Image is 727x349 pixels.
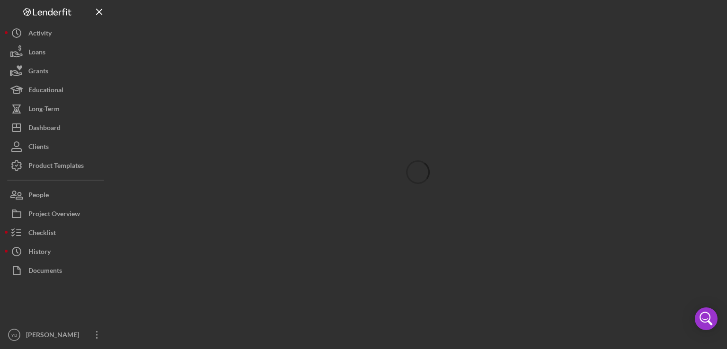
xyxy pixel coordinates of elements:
text: YB [11,332,18,338]
button: YB[PERSON_NAME] [5,325,109,344]
div: Long-Term [28,99,60,121]
button: Loans [5,43,109,61]
div: Activity [28,24,52,45]
button: Product Templates [5,156,109,175]
div: [PERSON_NAME] [24,325,85,347]
div: Open Intercom Messenger [695,307,718,330]
button: History [5,242,109,261]
button: Activity [5,24,109,43]
div: Clients [28,137,49,158]
button: Long-Term [5,99,109,118]
button: Project Overview [5,204,109,223]
button: People [5,185,109,204]
button: Checklist [5,223,109,242]
div: Project Overview [28,204,80,226]
button: Educational [5,80,109,99]
button: Grants [5,61,109,80]
div: Loans [28,43,45,64]
div: History [28,242,51,263]
div: Product Templates [28,156,84,177]
button: Dashboard [5,118,109,137]
div: Educational [28,80,63,102]
div: Checklist [28,223,56,244]
div: Grants [28,61,48,83]
div: Documents [28,261,62,282]
button: Clients [5,137,109,156]
div: People [28,185,49,207]
div: Dashboard [28,118,61,140]
button: Documents [5,261,109,280]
